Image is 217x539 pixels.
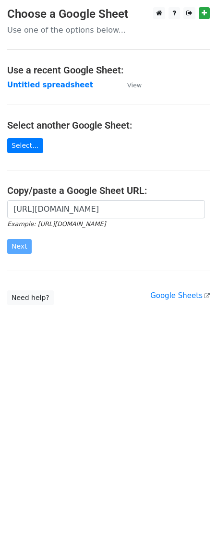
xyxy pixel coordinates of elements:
[7,138,43,153] a: Select...
[7,25,210,35] p: Use one of the options below...
[7,200,205,218] input: Paste your Google Sheet URL here
[7,81,93,89] a: Untitled spreadsheet
[127,82,142,89] small: View
[169,493,217,539] iframe: Chat Widget
[7,64,210,76] h4: Use a recent Google Sheet:
[7,120,210,131] h4: Select another Google Sheet:
[7,185,210,196] h4: Copy/paste a Google Sheet URL:
[7,7,210,21] h3: Choose a Google Sheet
[150,291,210,300] a: Google Sheets
[118,81,142,89] a: View
[7,290,54,305] a: Need help?
[7,239,32,254] input: Next
[7,220,106,228] small: Example: [URL][DOMAIN_NAME]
